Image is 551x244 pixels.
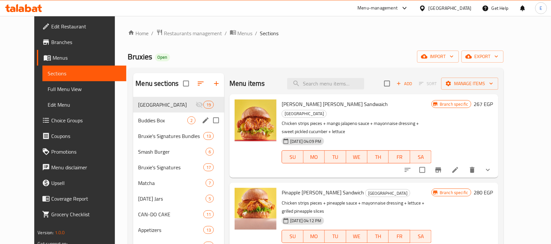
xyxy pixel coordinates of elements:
span: Sections [260,29,279,37]
button: MO [304,150,325,163]
span: Add [396,80,413,87]
nav: breadcrumb [128,29,504,38]
span: Sort sections [193,76,209,91]
a: Menu disclaimer [37,160,126,175]
a: Menus [230,29,253,38]
div: CAN-DO CAKE [138,210,203,218]
span: [DATE] Jars [138,195,206,203]
span: SA [413,232,429,241]
div: Nashville [138,101,196,109]
button: TH [368,230,389,243]
span: 17 [204,164,213,171]
a: Upsell [37,175,126,191]
span: 7 [206,180,213,186]
span: 2 [188,117,195,124]
span: SU [285,232,301,241]
div: items [203,210,214,218]
button: delete [464,162,480,178]
span: Select section [380,77,394,90]
span: Edit Menu [48,101,121,109]
span: [DATE] 04:12 PM [288,218,324,224]
span: FR [391,152,407,162]
svg: Show Choices [484,166,492,174]
button: SU [282,150,303,163]
div: Matcha7 [133,175,225,191]
button: SU [282,230,303,243]
a: Full Menu View [42,81,126,97]
span: Restaurants management [164,29,222,37]
span: WE [349,152,365,162]
button: import [417,51,459,63]
button: Manage items [441,78,498,90]
span: Choice Groups [51,116,121,124]
div: [GEOGRAPHIC_DATA] [429,5,472,12]
span: 11 [204,211,213,218]
a: Restaurants management [156,29,222,38]
div: Matcha [138,179,206,187]
span: MO [306,152,322,162]
svg: Inactive section [196,101,203,109]
span: Pinapple [PERSON_NAME] Sandwich [282,188,364,197]
div: Open [155,53,170,61]
button: WE [346,230,368,243]
p: Chicken strips pieces + pineapple sauce + mayonnaise dressing + lettuce + grilled pineapple slices [282,199,432,215]
h6: 267 EGP [474,99,493,109]
span: Edit Restaurant [51,23,121,30]
span: [GEOGRAPHIC_DATA] [366,190,410,197]
span: Version: [38,228,54,237]
span: TU [327,152,343,162]
a: Edit Menu [42,97,126,113]
span: SA [413,152,429,162]
span: export [467,53,498,61]
span: [DATE] 04:09 PM [288,138,324,145]
span: import [422,53,454,61]
span: Menu disclaimer [51,163,121,171]
a: Promotions [37,144,126,160]
span: Coupons [51,132,121,140]
span: Add item [394,79,415,89]
a: Coverage Report [37,191,126,206]
span: Menus [238,29,253,37]
span: Branch specific [437,190,471,196]
button: Branch-specific-item [431,162,446,178]
a: Home [128,29,149,37]
a: Menus [37,50,126,66]
button: export [462,51,504,63]
span: Bruxie's Signatures Bundles [138,132,203,140]
span: Buddies Box [138,116,188,124]
span: Select section first [415,79,441,89]
span: [GEOGRAPHIC_DATA] [282,110,326,117]
a: Edit Restaurant [37,19,126,34]
div: Menu-management [358,4,398,12]
span: Bruxie's Signatures [138,163,203,171]
img: Pinapple Nash Sandwich [235,188,276,230]
span: Full Menu View [48,85,121,93]
span: Select all sections [179,77,193,90]
span: 1.0.0 [55,228,65,237]
span: Upsell [51,179,121,187]
div: Bruxie's Signatures17 [133,160,225,175]
div: Bruxie's Signatures Bundles13 [133,128,225,144]
span: Bruxies [128,49,152,64]
div: Nashville [282,110,327,118]
span: Menus [53,54,121,62]
span: TH [370,152,386,162]
a: Sections [42,66,126,81]
button: edit [201,115,211,125]
span: Open [155,54,170,60]
button: TH [368,150,389,163]
img: Mango Jalapeno Nash Sandwaich [235,99,276,141]
div: Nashville [365,189,410,197]
input: search [287,78,364,89]
div: items [187,116,196,124]
button: show more [480,162,496,178]
span: [PERSON_NAME] [PERSON_NAME] Sandwaich [282,99,388,109]
a: Edit menu item [451,166,459,174]
span: Branch specific [437,101,471,107]
h2: Menu sections [136,79,179,88]
span: 13 [204,133,213,139]
span: Branches [51,38,121,46]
